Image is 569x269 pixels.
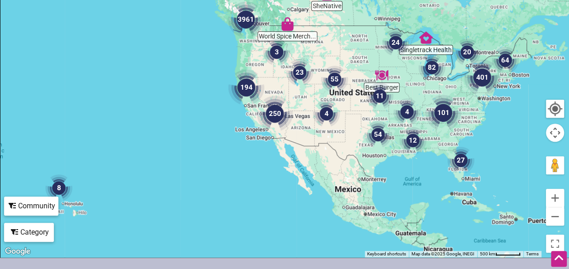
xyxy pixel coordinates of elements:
[281,17,294,31] div: World Spice Merchants
[419,31,433,44] div: Singletrack Health
[546,189,564,207] button: Zoom in
[228,69,264,106] div: 194
[321,66,348,93] div: 55
[5,197,57,215] div: Community
[492,47,519,74] div: 64
[399,127,426,154] div: 12
[546,124,564,142] button: Map camera controls
[454,38,481,66] div: 20
[551,251,567,267] div: Scroll Back to Top
[5,224,53,241] div: Category
[3,245,33,257] img: Google
[546,156,564,174] button: Drag Pegman onto the map to open Street View
[263,38,290,66] div: 3
[546,100,564,118] button: Your Location
[375,68,388,82] div: Best Burger
[257,96,293,132] div: 250
[545,234,565,254] button: Toggle fullscreen view
[477,251,523,257] button: Map Scale: 500 km per 52 pixels
[228,1,264,38] div: 3961
[45,174,72,202] div: 8
[464,59,500,96] div: 401
[4,197,58,216] div: Filter by Community
[3,245,33,257] a: Open this area in Google Maps (opens a new window)
[366,82,393,110] div: 11
[393,98,421,125] div: 4
[411,251,474,256] span: Map data ©2025 Google, INEGI
[382,29,409,56] div: 24
[526,251,539,256] a: Terms (opens in new tab)
[367,251,406,257] button: Keyboard shortcuts
[418,54,445,81] div: 82
[364,121,392,148] div: 54
[447,147,474,174] div: 27
[425,95,461,131] div: 101
[480,251,495,256] span: 500 km
[313,100,340,127] div: 4
[546,207,564,226] button: Zoom out
[4,223,54,242] div: Filter by category
[286,59,313,86] div: 23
